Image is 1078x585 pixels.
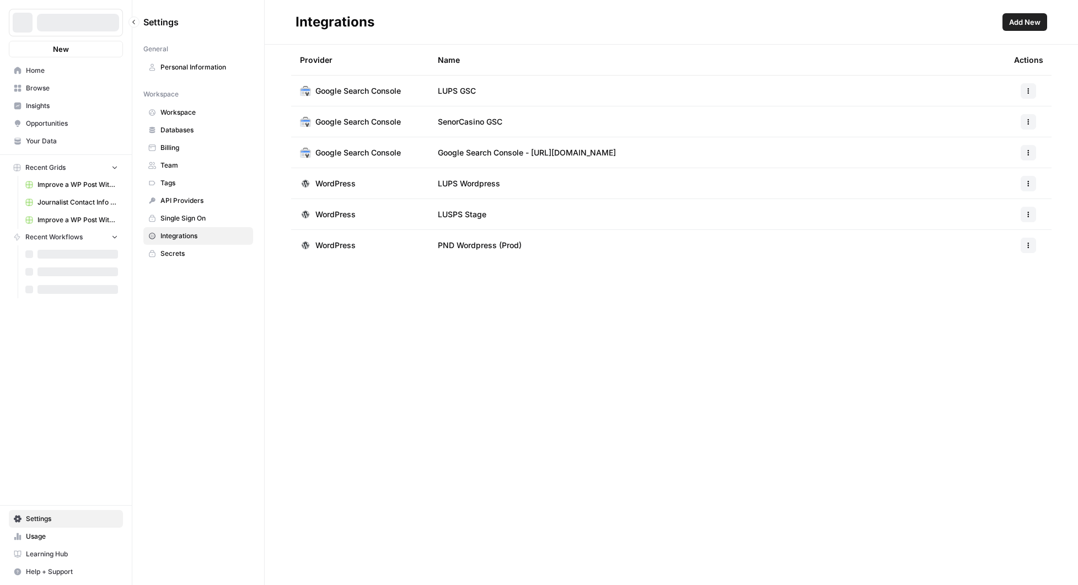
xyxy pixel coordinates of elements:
[143,44,168,54] span: General
[160,62,248,72] span: Personal Information
[143,245,253,262] a: Secrets
[143,58,253,76] a: Personal Information
[160,178,248,188] span: Tags
[9,510,123,528] a: Settings
[438,178,500,189] span: LUPS Wordpress
[25,163,66,173] span: Recent Grids
[53,44,69,55] span: New
[143,104,253,121] a: Workspace
[20,194,123,211] a: Journalist Contact Info Finder v2 (LLM Based) Grid
[438,147,616,158] span: Google Search Console - [URL][DOMAIN_NAME]
[296,13,374,31] div: Integrations
[438,116,502,127] span: SenorCasino GSC
[160,213,248,223] span: Single Sign On
[9,229,123,245] button: Recent Workflows
[160,196,248,206] span: API Providers
[143,15,179,29] span: Settings
[26,549,118,559] span: Learning Hub
[143,89,179,99] span: Workspace
[143,192,253,210] a: API Providers
[9,115,123,132] a: Opportunities
[160,125,248,135] span: Databases
[300,45,332,75] div: Provider
[26,101,118,111] span: Insights
[438,45,996,75] div: Name
[26,119,118,128] span: Opportunities
[438,240,522,251] span: PND Wordpress (Prod)
[143,157,253,174] a: Team
[438,85,476,96] span: LUPS GSC
[9,41,123,57] button: New
[9,62,123,79] a: Home
[143,174,253,192] a: Tags
[143,210,253,227] a: Single Sign On
[300,178,311,189] img: WordPress
[9,97,123,115] a: Insights
[143,227,253,245] a: Integrations
[26,567,118,577] span: Help + Support
[20,176,123,194] a: Improve a WP Post With Google Guidelines (PND Prod Beta)
[160,108,248,117] span: Workspace
[1002,13,1047,31] button: Add New
[300,147,311,158] img: Google Search Console
[26,66,118,76] span: Home
[9,79,123,97] a: Browse
[315,116,401,127] span: Google Search Console
[9,159,123,176] button: Recent Grids
[9,528,123,545] a: Usage
[25,232,83,242] span: Recent Workflows
[26,83,118,93] span: Browse
[26,136,118,146] span: Your Data
[143,121,253,139] a: Databases
[37,215,118,225] span: Improve a WP Post With Google Guidelines (PND Prod Beta) Grid
[20,211,123,229] a: Improve a WP Post With Google Guidelines (PND Prod Beta) Grid
[300,85,311,96] img: Google Search Console
[37,197,118,207] span: Journalist Contact Info Finder v2 (LLM Based) Grid
[300,116,311,127] img: Google Search Console
[315,147,401,158] span: Google Search Console
[315,85,401,96] span: Google Search Console
[26,514,118,524] span: Settings
[1014,45,1043,75] div: Actions
[9,545,123,563] a: Learning Hub
[160,160,248,170] span: Team
[315,209,356,220] span: WordPress
[315,178,356,189] span: WordPress
[143,139,253,157] a: Billing
[315,240,356,251] span: WordPress
[37,180,118,190] span: Improve a WP Post With Google Guidelines (PND Prod Beta)
[9,132,123,150] a: Your Data
[160,231,248,241] span: Integrations
[160,249,248,259] span: Secrets
[300,240,311,251] img: WordPress
[160,143,248,153] span: Billing
[438,209,486,220] span: LUSPS Stage
[26,532,118,541] span: Usage
[1009,17,1041,28] span: Add New
[300,209,311,220] img: WordPress
[9,563,123,581] button: Help + Support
